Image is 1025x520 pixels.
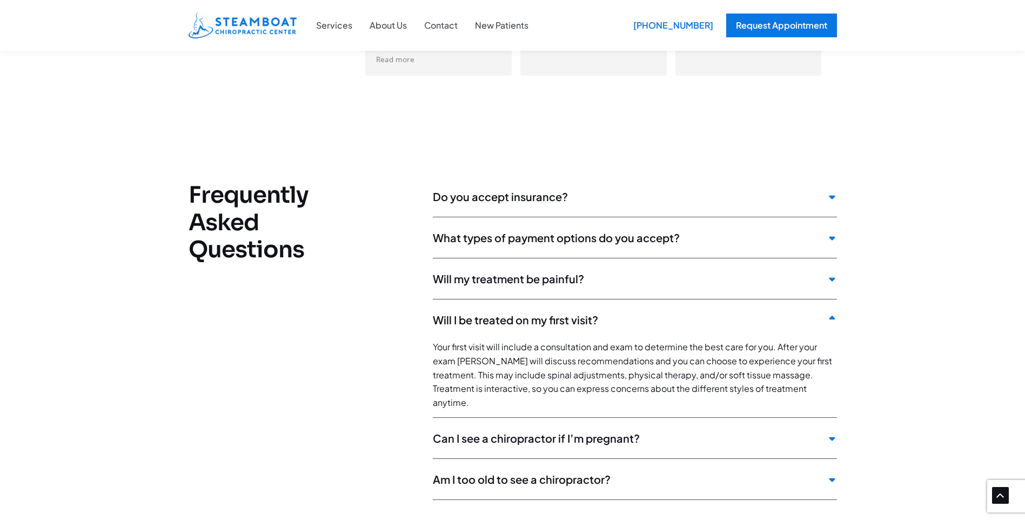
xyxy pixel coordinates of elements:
a: Contact [416,18,466,32]
span: Am I too old to see a chiropractor? [433,472,822,486]
span: Will my treatment be painful? [433,272,822,285]
span: Will I be treated on my first visit? [433,313,822,326]
span: What types of payment options do you accept? [433,231,822,244]
img: Steamboat Chiropractic Center [189,12,297,38]
h2: Frequently Asked Questions [189,182,340,263]
span: Do you accept insurance? [433,190,822,203]
a: New Patients [466,18,537,32]
span: Read more [376,55,414,65]
a: Request Appointment [726,14,837,37]
a: About Us [361,18,416,32]
a: [PHONE_NUMBER] [626,14,715,37]
div: [PHONE_NUMBER] [626,14,721,37]
span: Can I see a chiropractor if I’m pregnant? [433,431,822,445]
nav: Site Navigation [307,12,537,38]
a: Services [307,18,361,32]
p: Your first visit will include a consultation and exam to determine the best care for you. After y... [433,340,837,417]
